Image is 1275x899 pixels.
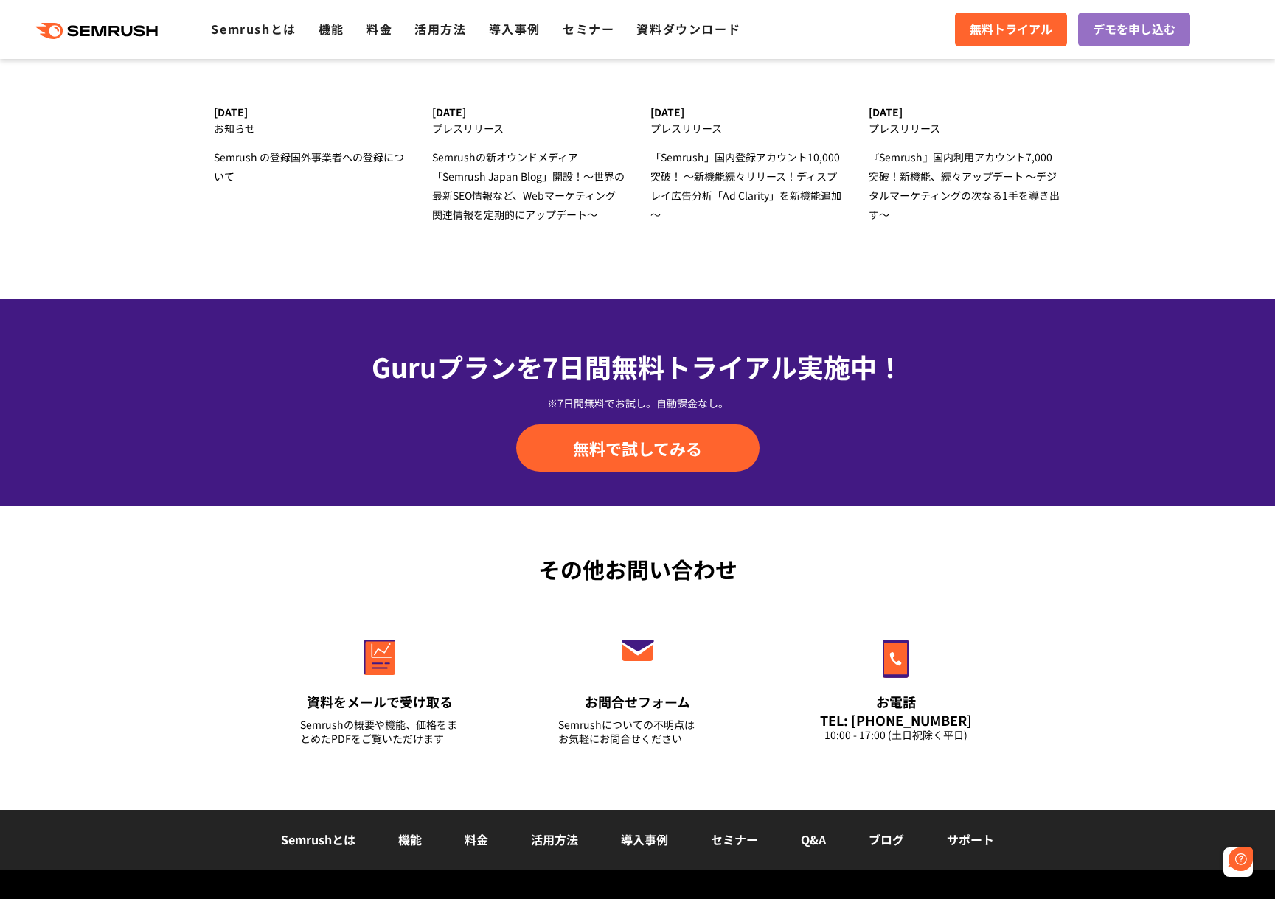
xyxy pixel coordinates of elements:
div: [DATE] [869,106,1061,119]
div: ※7日間無料でお試し。自動課金なし。 [251,396,1025,410]
a: [DATE] プレスリリース 「Semrush」国内登録アカウント10,000突破！ ～新機能続々リリース！ディスプレイ広告分析「Ad Clarity」を新機能追加～ [650,106,843,224]
a: セミナー [563,20,614,38]
a: 導入事例 [489,20,541,38]
div: その他お問い合わせ [251,553,1025,586]
a: Semrushとは [211,20,296,38]
div: お知らせ [214,119,406,138]
a: 機能 [319,20,344,38]
span: 『Semrush』国内利用アカウント7,000突破！新機能、続々アップデート ～デジタルマーケティングの次なる1手を導き出す～ [869,150,1060,222]
a: 無料で試してみる [516,424,760,472]
div: [DATE] [214,106,406,119]
a: サポート [947,830,994,848]
a: セミナー [711,830,758,848]
div: お電話 [816,693,976,711]
a: 資料をメールで受け取る Semrushの概要や機能、価格をまとめたPDFをご覧いただけます [269,608,490,764]
div: プレスリリース [650,119,843,138]
div: [DATE] [650,106,843,119]
a: [DATE] プレスリリース Semrushの新オウンドメディア 「Semrush Japan Blog」開設！～世界の最新SEO情報など、Webマーケティング関連情報を定期的にアップデート～ [432,106,625,224]
a: 料金 [366,20,392,38]
span: 無料で試してみる [573,437,702,459]
a: ブログ [869,830,904,848]
span: 無料トライアル実施中！ [611,347,903,385]
div: Semrushについての不明点は お気軽にお問合せください [558,718,718,746]
span: Semrush の登録国外事業者への登録について [214,150,404,183]
div: プレスリリース [869,119,1061,138]
a: 活用方法 [414,20,466,38]
span: 「Semrush」国内登録アカウント10,000突破！ ～新機能続々リリース！ディスプレイ広告分析「Ad Clarity」を新機能追加～ [650,150,841,222]
a: [DATE] お知らせ Semrush の登録国外事業者への登録について [214,106,406,186]
div: Semrushの概要や機能、価格をまとめたPDFをご覧いただけます [300,718,459,746]
div: お問合せフォーム [558,693,718,711]
a: 無料トライアル [955,13,1067,46]
div: 資料をメールで受け取る [300,693,459,711]
div: プレスリリース [432,119,625,138]
div: Guruプランを7日間 [251,346,1025,386]
a: [DATE] プレスリリース 『Semrush』国内利用アカウント7,000突破！新機能、続々アップデート ～デジタルマーケティングの次なる1手を導き出す～ [869,106,1061,224]
a: Semrushとは [281,830,355,848]
a: 資料ダウンロード [636,20,740,38]
a: 導入事例 [621,830,668,848]
span: デモを申し込む [1093,20,1175,39]
div: [DATE] [432,106,625,119]
a: 機能 [398,830,422,848]
iframe: Help widget launcher [1144,842,1259,883]
a: お問合せフォーム Semrushについての不明点はお気軽にお問合せください [527,608,748,764]
span: 無料トライアル [970,20,1052,39]
a: 活用方法 [531,830,578,848]
div: 10:00 - 17:00 (土日祝除く平日) [816,728,976,742]
a: 料金 [465,830,488,848]
span: Semrushの新オウンドメディア 「Semrush Japan Blog」開設！～世界の最新SEO情報など、Webマーケティング関連情報を定期的にアップデート～ [432,150,625,222]
a: Q&A [801,830,826,848]
a: デモを申し込む [1078,13,1190,46]
div: TEL: [PHONE_NUMBER] [816,712,976,728]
